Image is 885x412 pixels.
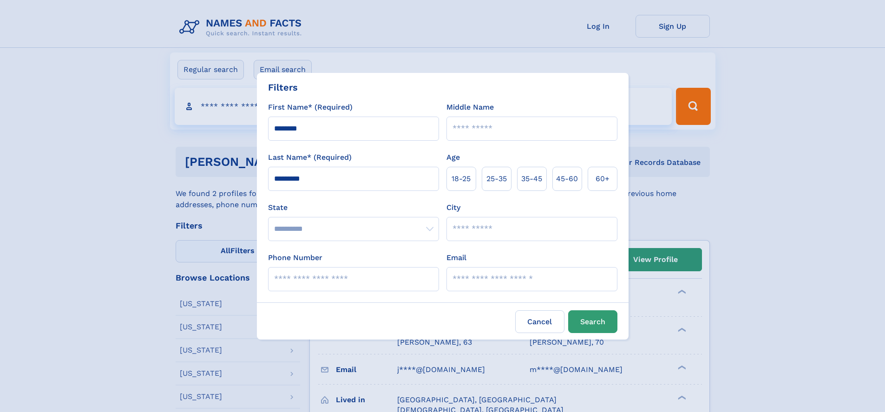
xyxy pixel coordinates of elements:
[568,310,617,333] button: Search
[446,252,466,263] label: Email
[515,310,564,333] label: Cancel
[268,252,322,263] label: Phone Number
[446,102,494,113] label: Middle Name
[486,173,507,184] span: 25‑35
[556,173,578,184] span: 45‑60
[268,102,353,113] label: First Name* (Required)
[268,202,439,213] label: State
[596,173,610,184] span: 60+
[446,152,460,163] label: Age
[521,173,542,184] span: 35‑45
[452,173,471,184] span: 18‑25
[446,202,460,213] label: City
[268,152,352,163] label: Last Name* (Required)
[268,80,298,94] div: Filters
